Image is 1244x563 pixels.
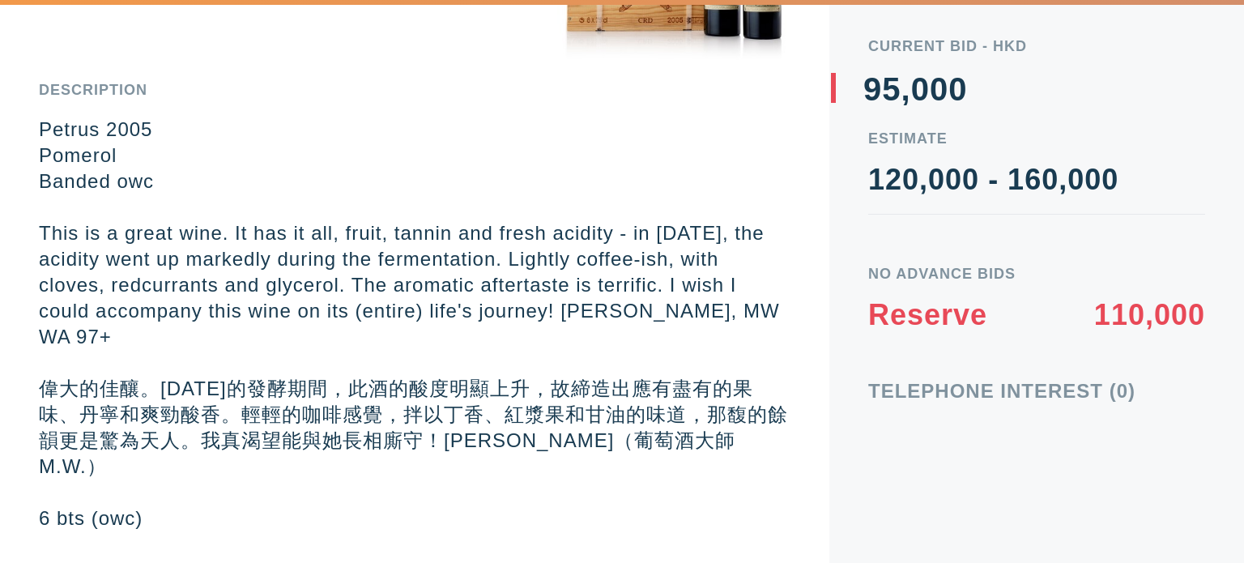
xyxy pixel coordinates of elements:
[39,220,790,324] p: This is a great wine. It has it all, fruit, tannin and fresh acidity - in [DATE], the acidity wen...
[39,83,790,97] div: Description
[882,73,901,105] div: 5
[39,118,152,140] strong: Petrus 2005
[868,39,1205,53] div: Current Bid - HKD
[868,131,1205,146] div: Estimate
[901,73,911,397] div: ,
[39,376,790,480] p: 偉大的佳釀。[DATE]的發酵期間，此酒的酸度明顯上升，故締造出應有盡有的果味、丹寧和爽勁酸香。輕輕的咖啡感覺，拌以丁香、紅漿果和甘油的味道，那馥的餘韻更是驚為天人。我真渴望能與她長相廝守！[P...
[948,73,967,105] div: 0
[39,144,117,166] em: Pomerol
[39,324,790,350] p: WA 97+
[868,301,987,330] div: Reserve
[868,165,1205,194] div: 120,000 - 160,000
[868,382,1205,401] div: Telephone Interest (0)
[1094,301,1205,330] div: 110,000
[863,73,882,105] div: 9
[868,267,1205,281] div: No Advance Bids
[911,73,930,105] div: 0
[39,170,154,192] em: Banded owc
[39,505,790,531] p: 6 bts (owc)
[930,73,948,105] div: 0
